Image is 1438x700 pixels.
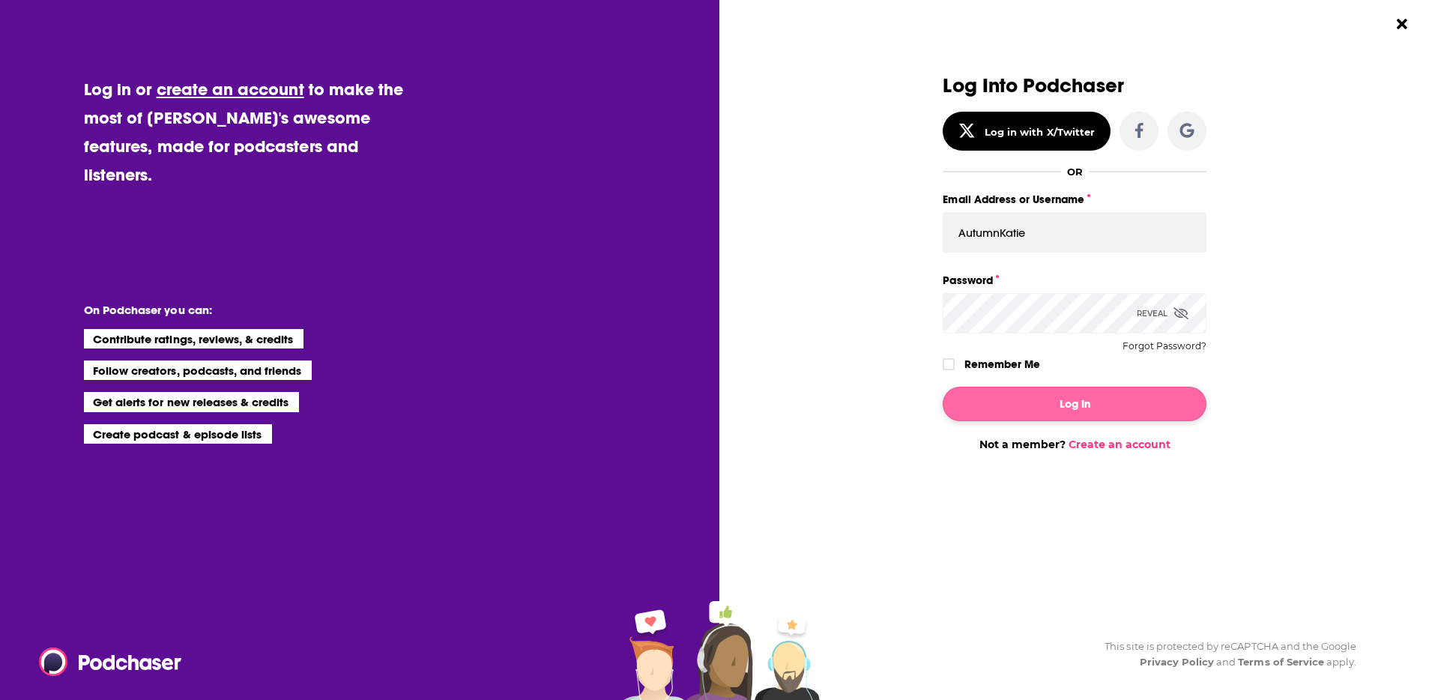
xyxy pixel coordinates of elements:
[1069,438,1170,451] a: Create an account
[1067,166,1083,178] div: OR
[39,648,183,676] img: Podchaser - Follow, Share and Rate Podcasts
[943,75,1206,97] h3: Log Into Podchaser
[84,424,272,444] li: Create podcast & episode lists
[84,303,384,317] li: On Podchaser you can:
[1137,293,1188,334] div: Reveal
[1093,639,1356,670] div: This site is protected by reCAPTCHA and the Google and apply.
[985,126,1095,138] div: Log in with X/Twitter
[964,354,1040,374] label: Remember Me
[39,648,171,676] a: Podchaser - Follow, Share and Rate Podcasts
[943,190,1206,209] label: Email Address or Username
[1388,10,1416,38] button: Close Button
[943,112,1111,151] button: Log in with X/Twitter
[84,392,299,411] li: Get alerts for new releases & credits
[1123,341,1206,351] button: Forgot Password?
[84,329,304,349] li: Contribute ratings, reviews, & credits
[943,438,1206,451] div: Not a member?
[1140,656,1215,668] a: Privacy Policy
[943,212,1206,253] input: Email Address or Username
[84,360,312,380] li: Follow creators, podcasts, and friends
[157,79,304,100] a: create an account
[943,387,1206,421] button: Log In
[1238,656,1324,668] a: Terms of Service
[943,271,1206,290] label: Password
